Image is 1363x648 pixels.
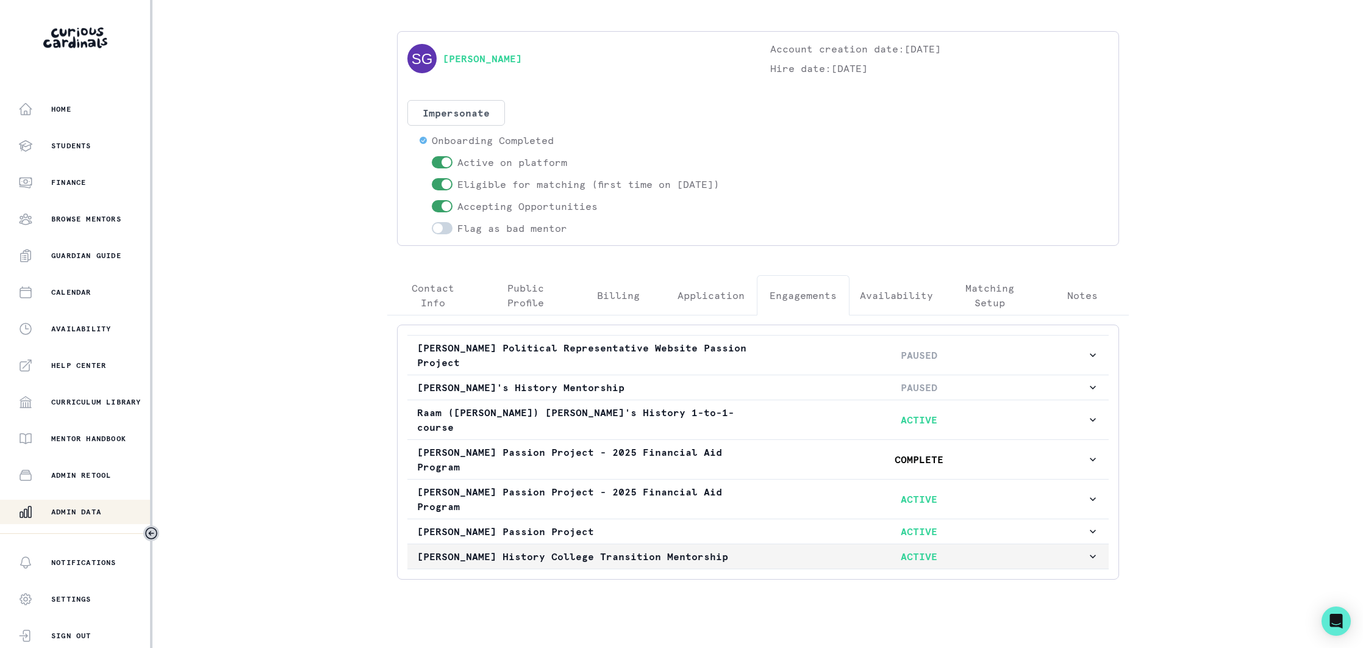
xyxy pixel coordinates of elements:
p: Matching Setup [954,281,1026,310]
div: Open Intercom Messenger [1322,607,1351,636]
p: [PERSON_NAME]'s History Mentorship [417,380,752,395]
img: Curious Cardinals Logo [43,27,107,48]
p: Finance [51,178,86,187]
p: Sign Out [51,631,91,641]
p: PAUSED [752,380,1087,395]
p: Home [51,104,71,114]
p: ACTIVE [752,524,1087,539]
p: Browse Mentors [51,214,121,224]
p: Settings [51,594,91,604]
p: Availability [51,324,111,334]
p: COMPLETE [752,452,1087,467]
button: [PERSON_NAME] Political Representative Website Passion ProjectPAUSED [407,336,1109,375]
p: Help Center [51,361,106,370]
p: Admin Retool [51,470,111,480]
p: Active on platform [457,155,567,170]
p: Hire date: [DATE] [770,61,1109,76]
p: [PERSON_NAME] Passion Project [417,524,752,539]
p: [PERSON_NAME] Passion Project - 2025 Financial Aid Program [417,445,752,474]
p: [PERSON_NAME] Passion Project - 2025 Financial Aid Program [417,484,752,514]
a: [PERSON_NAME] [443,51,522,66]
button: Toggle sidebar [143,525,159,541]
p: Flag as bad mentor [457,221,567,236]
p: Accepting Opportunities [457,199,598,214]
button: [PERSON_NAME]'s History MentorshipPAUSED [407,375,1109,400]
p: ACTIVE [752,549,1087,564]
p: Application [678,288,745,303]
p: Admin Data [51,507,101,517]
p: Students [51,141,91,151]
p: ACTIVE [752,412,1087,427]
button: [PERSON_NAME] Passion Project - 2025 Financial Aid ProgramACTIVE [407,480,1109,519]
p: Onboarding Completed [432,133,554,148]
p: Contact Info [398,281,470,310]
p: Mentor Handbook [51,434,126,444]
p: Curriculum Library [51,397,141,407]
p: Guardian Guide [51,251,121,261]
img: svg [407,44,437,73]
p: [PERSON_NAME] Political Representative Website Passion Project [417,340,752,370]
p: Account creation date: [DATE] [770,41,1109,56]
p: Engagements [770,288,837,303]
p: Raam ([PERSON_NAME]) [PERSON_NAME]'s History 1-to-1-course [417,405,752,434]
p: Notes [1067,288,1098,303]
button: Impersonate [407,100,505,126]
p: Availability [860,288,933,303]
p: Billing [597,288,640,303]
button: Raam ([PERSON_NAME]) [PERSON_NAME]'s History 1-to-1-courseACTIVE [407,400,1109,439]
button: [PERSON_NAME] Passion ProjectACTIVE [407,519,1109,544]
p: Public Profile [490,281,562,310]
p: ACTIVE [752,492,1087,506]
p: Eligible for matching (first time on [DATE]) [457,177,720,192]
p: PAUSED [752,348,1087,362]
button: [PERSON_NAME] Passion Project - 2025 Financial Aid ProgramCOMPLETE [407,440,1109,479]
p: Notifications [51,558,116,567]
p: Calendar [51,287,91,297]
button: [PERSON_NAME] History College Transition MentorshipACTIVE [407,544,1109,569]
p: [PERSON_NAME] History College Transition Mentorship [417,549,752,564]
